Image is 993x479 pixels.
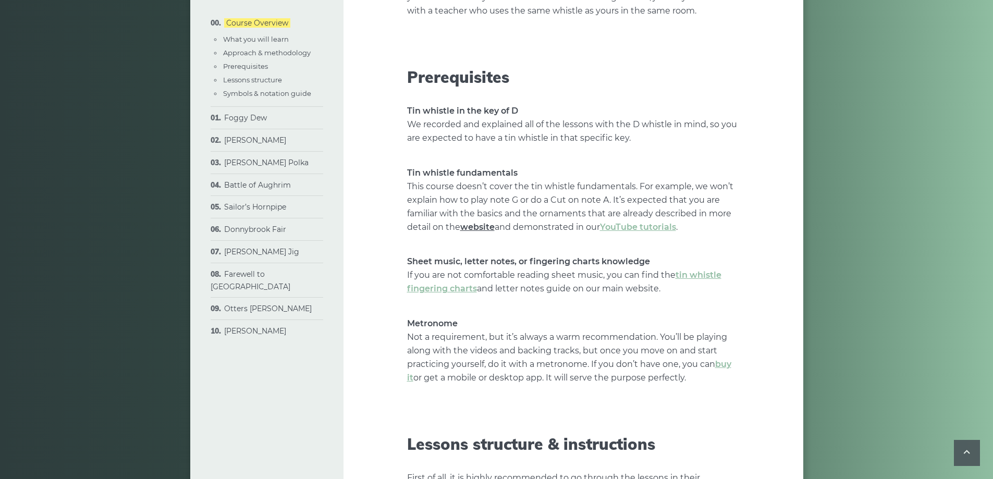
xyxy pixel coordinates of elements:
a: Donnybrook Fair [224,225,286,234]
strong: Tin whistle in the key of D [407,106,518,116]
a: [PERSON_NAME] [224,136,286,145]
a: Approach & methodology [223,48,311,57]
strong: Sheet music, letter notes, or fingering charts knowledge [407,256,650,266]
a: Prerequisites [223,62,268,70]
a: Symbols & notation guide [223,89,311,97]
a: What you will learn [223,35,289,43]
strong: Metronome [407,318,458,328]
strong: Tin whistle fundamentals [407,168,518,178]
a: YouTube tutorials [600,222,676,232]
a: Otters [PERSON_NAME] [224,304,312,313]
h2: Prerequisites [407,68,740,87]
a: Foggy Dew [224,113,267,122]
a: [PERSON_NAME] Polka [224,158,309,167]
a: website [460,222,495,232]
a: Farewell to [GEOGRAPHIC_DATA] [211,269,290,291]
h2: Lessons structure & instructions [407,435,740,453]
a: Sailor’s Hornpipe [224,202,286,212]
a: [PERSON_NAME] Jig [224,247,299,256]
p: If you are not comfortable reading sheet music, you can find the and letter notes guide on our ma... [407,255,740,296]
a: [PERSON_NAME] [224,326,286,336]
a: Lessons structure [223,76,282,84]
a: Course Overview [224,18,290,28]
p: This course doesn’t cover the tin whistle fundamentals. For example, we won’t explain how to play... [407,166,740,234]
a: Battle of Aughrim [224,180,291,190]
p: Not a requirement, but it’s always a warm recommendation. You’ll be playing along with the videos... [407,317,740,385]
p: We recorded and explained all of the lessons with the D whistle in mind, so you are expected to h... [407,104,740,145]
a: buy it [407,359,731,383]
